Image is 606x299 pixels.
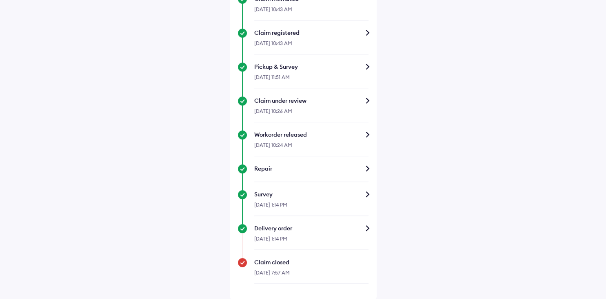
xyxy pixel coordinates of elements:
[254,71,368,88] div: [DATE] 11:51 AM
[254,3,368,20] div: [DATE] 10:43 AM
[254,63,368,71] div: Pickup & Survey
[254,198,368,216] div: [DATE] 1:14 PM
[254,190,368,198] div: Survey
[254,232,368,250] div: [DATE] 1:14 PM
[254,130,368,139] div: Workorder released
[254,164,368,173] div: Repair
[254,224,368,232] div: Delivery order
[254,139,368,156] div: [DATE] 10:24 AM
[254,29,368,37] div: Claim registered
[254,258,368,266] div: Claim closed
[254,97,368,105] div: Claim under review
[254,37,368,54] div: [DATE] 10:43 AM
[254,266,368,284] div: [DATE] 7:57 AM
[254,105,368,122] div: [DATE] 10:26 AM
